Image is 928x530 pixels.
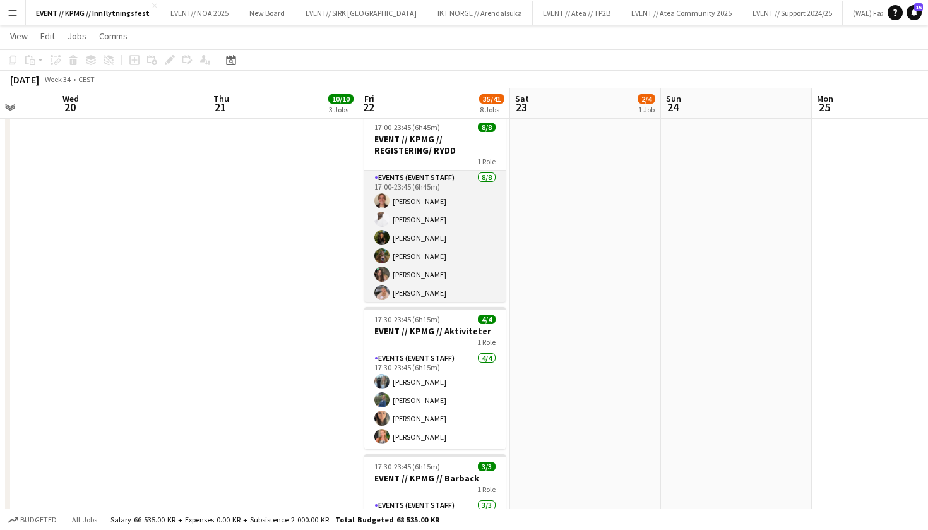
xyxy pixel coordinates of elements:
span: 1 Role [477,157,496,166]
span: Budgeted [20,515,57,524]
button: EVENT// NOA 2025 [160,1,239,25]
span: Mon [817,93,833,104]
div: CEST [78,75,95,84]
span: 23 [513,100,529,114]
span: 35/41 [479,94,504,104]
span: 8/8 [478,123,496,132]
span: Sun [666,93,681,104]
span: Jobs [68,30,86,42]
span: Sat [515,93,529,104]
span: 1 Role [477,337,496,347]
span: View [10,30,28,42]
h3: EVENT // KPMG // REGISTERING/ RYDD [364,133,506,156]
div: [DATE] [10,73,39,86]
h3: EVENT // KPMG // Aktiviteter [364,325,506,337]
span: Week 34 [42,75,73,84]
span: 17:30-23:45 (6h15m) [374,315,440,324]
span: 10/10 [328,94,354,104]
button: New Board [239,1,295,25]
span: Wed [62,93,79,104]
div: 1 Job [638,105,655,114]
span: Total Budgeted 68 535.00 KR [335,515,439,524]
span: 17:30-23:45 (6h15m) [374,462,440,471]
span: All jobs [69,515,100,524]
button: EVENT // KPMG // Innflytningsfest [26,1,160,25]
a: View [5,28,33,44]
button: EVENT // Support 2024/25 [742,1,843,25]
div: 8 Jobs [480,105,504,114]
span: 24 [664,100,681,114]
span: Fri [364,93,374,104]
button: Budgeted [6,513,59,527]
span: 1 Role [477,485,496,494]
span: Edit [40,30,55,42]
span: 3/3 [478,462,496,471]
span: 25 [815,100,833,114]
div: 3 Jobs [329,105,353,114]
span: 4/4 [478,315,496,324]
span: 22 [362,100,374,114]
button: EVENT// SIRK [GEOGRAPHIC_DATA] [295,1,427,25]
span: 2/4 [638,94,655,104]
span: 17:00-23:45 (6h45m) [374,123,440,132]
h3: EVENT // KPMG // Barback [364,473,506,484]
span: 15 [914,3,923,11]
span: 21 [211,100,229,114]
span: Comms [99,30,128,42]
app-card-role: Events (Event Staff)4/417:30-23:45 (6h15m)[PERSON_NAME][PERSON_NAME][PERSON_NAME][PERSON_NAME] [364,351,506,449]
a: Comms [94,28,133,44]
a: Jobs [62,28,92,44]
button: EVENT // Atea Community 2025 [621,1,742,25]
app-card-role: Events (Event Staff)8/817:00-23:45 (6h45m)[PERSON_NAME][PERSON_NAME][PERSON_NAME][PERSON_NAME][PE... [364,171,506,342]
button: EVENT // Atea // TP2B [533,1,621,25]
a: Edit [35,28,60,44]
span: 20 [61,100,79,114]
div: Salary 66 535.00 KR + Expenses 0.00 KR + Subsistence 2 000.00 KR = [110,515,439,524]
a: 15 [907,5,922,20]
app-job-card: 17:00-23:45 (6h45m)8/8EVENT // KPMG // REGISTERING/ RYDD1 RoleEvents (Event Staff)8/817:00-23:45 ... [364,115,506,302]
button: IKT NORGE // Arendalsuka [427,1,533,25]
app-job-card: 17:30-23:45 (6h15m)4/4EVENT // KPMG // Aktiviteter1 RoleEvents (Event Staff)4/417:30-23:45 (6h15m... [364,307,506,449]
span: Thu [213,93,229,104]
